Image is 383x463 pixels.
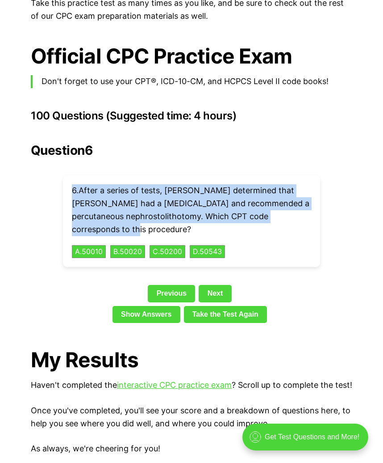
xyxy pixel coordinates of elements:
[235,419,383,463] iframe: portal-trigger
[31,44,352,68] h1: Official CPC Practice Exam
[31,404,352,430] p: Once you've completed, you'll see your score and a breakdown of questions here, to help you see w...
[112,306,180,323] a: Show Answers
[31,348,352,372] h1: My Results
[31,75,352,88] blockquote: Don't forget to use your CPT®, ICD-10-CM, and HCPCS Level II code books!
[31,379,352,392] p: Haven't completed the ? Scroll up to complete the test!
[117,380,232,390] a: interactive CPC practice exam
[31,110,352,122] h3: 100 Questions (Suggested time: 4 hours)
[199,285,231,302] a: Next
[72,184,311,236] p: 6 . After a series of tests, [PERSON_NAME] determined that [PERSON_NAME] had a [MEDICAL_DATA] and...
[150,245,185,259] button: C.50200
[31,442,352,455] p: As always, we're cheering for you!
[31,143,352,157] h2: Question 6
[190,245,225,259] button: D.50543
[110,245,145,259] button: B.50020
[72,245,106,259] button: A.50010
[148,285,195,302] a: Previous
[184,306,267,323] a: Take the Test Again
